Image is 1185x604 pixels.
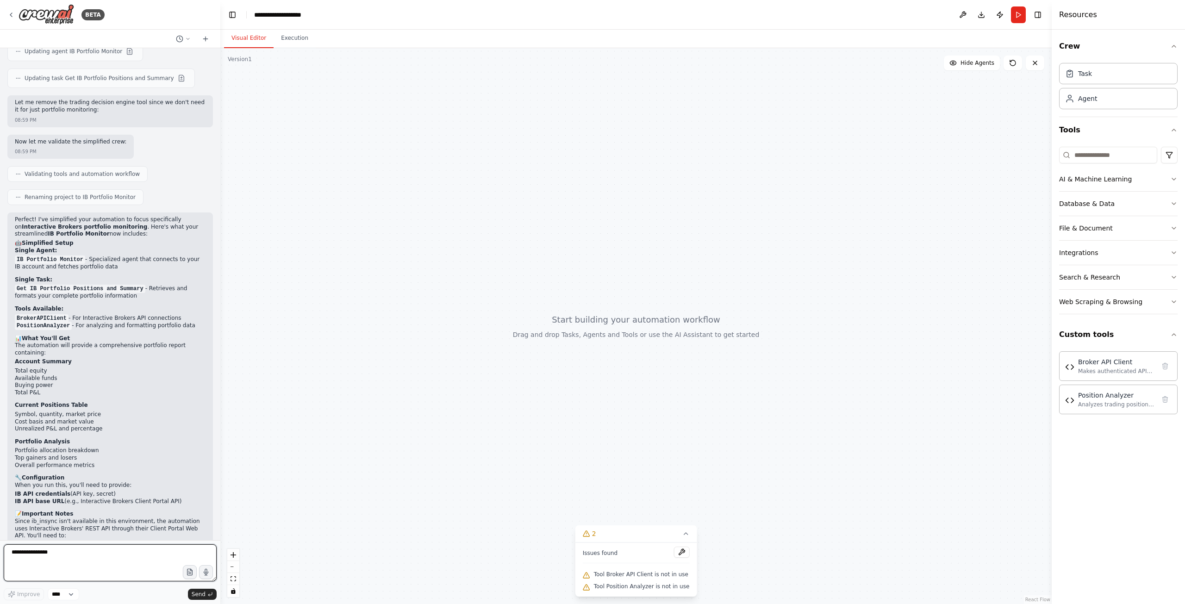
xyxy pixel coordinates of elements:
[226,8,239,21] button: Hide left sidebar
[1059,199,1115,208] div: Database & Data
[15,285,206,300] li: - Retrieves and formats your complete portfolio information
[15,474,206,482] h2: 🔧
[15,240,206,247] h2: 🤖
[1078,391,1155,400] div: Position Analyzer
[1059,117,1178,143] button: Tools
[188,589,217,600] button: Send
[17,591,40,598] span: Improve
[1059,290,1178,314] button: Web Scraping & Browsing
[15,375,206,382] li: Available funds
[960,59,994,67] span: Hide Agents
[15,148,37,155] div: 08:59 PM
[15,255,85,264] code: IB Portfolio Monitor
[227,573,239,585] button: fit view
[15,335,206,342] h2: 📊
[1059,174,1132,184] div: AI & Machine Learning
[1059,167,1178,191] button: AI & Machine Learning
[15,276,52,283] strong: Single Task:
[227,561,239,573] button: zoom out
[1059,216,1178,240] button: File & Document
[1059,143,1178,322] div: Tools
[172,33,194,44] button: Switch to previous chat
[1059,273,1120,282] div: Search & Research
[15,256,206,271] li: - Specialized agent that connects to your IB account and fetches portfolio data
[15,315,206,322] li: - For Interactive Brokers API connections
[1065,362,1074,372] img: Broker API Client
[25,170,140,178] span: Validating tools and automation workflow
[1059,297,1142,306] div: Web Scraping & Browsing
[575,525,697,542] button: 2
[15,511,206,518] h2: 📝
[274,29,316,48] button: Execution
[254,10,313,19] nav: breadcrumb
[1078,357,1155,367] div: Broker API Client
[15,498,206,505] li: (e.g., Interactive Brokers Client Portal API)
[15,518,206,540] p: Since ib_insync isn't available in this environment, the automation uses Interactive Brokers' RES...
[15,117,37,124] div: 08:59 PM
[15,322,72,330] code: PositionAnalyzer
[15,314,69,323] code: BrokerAPIClient
[15,491,206,498] li: (API key, secret)
[15,322,206,330] li: - For analyzing and formatting portfolio data
[227,585,239,597] button: toggle interactivity
[199,565,213,579] button: Click to speak your automation idea
[1078,367,1155,375] div: Makes authenticated API requests to trading broker platforms like Alpaca, Interactive Brokers, TD...
[15,382,206,389] li: Buying power
[15,285,145,293] code: Get IB Portfolio Positions and Summary
[15,138,126,146] p: Now let me validate the simplified crew:
[1059,224,1113,233] div: File & Document
[1025,597,1050,602] a: React Flow attribution
[15,99,206,113] p: Let me remove the trading decision engine tool since we don't need it for just portfolio monitoring:
[183,565,197,579] button: Upload files
[1065,396,1074,405] img: Position Analyzer
[592,529,596,538] span: 2
[198,33,213,44] button: Start a new chat
[228,56,252,63] div: Version 1
[1059,33,1178,59] button: Crew
[15,418,206,426] li: Cost basis and market value
[1078,69,1092,78] div: Task
[81,9,105,20] div: BETA
[1159,393,1172,406] button: Delete tool
[15,216,206,238] p: Perfect! I've simplified your automation to focus specifically on . Here's what your streamlined ...
[583,549,618,557] span: Issues found
[192,591,206,598] span: Send
[15,342,206,356] p: The automation will provide a comprehensive portfolio report containing:
[1159,360,1172,373] button: Delete tool
[15,247,57,254] strong: Single Agent:
[15,491,70,497] strong: IB API credentials
[1059,241,1178,265] button: Integrations
[1059,192,1178,216] button: Database & Data
[22,474,64,481] strong: Configuration
[48,230,109,237] strong: IB Portfolio Monitor
[227,549,239,597] div: React Flow controls
[25,75,174,82] span: Updating task Get IB Portfolio Positions and Summary
[25,193,136,201] span: Renaming project to IB Portfolio Monitor
[15,411,206,418] li: Symbol, quantity, market price
[15,482,206,489] p: When you run this, you'll need to provide:
[1059,265,1178,289] button: Search & Research
[1059,59,1178,117] div: Crew
[15,455,206,462] li: Top gainers and losers
[15,367,206,375] li: Total equity
[15,402,88,408] strong: Current Positions Table
[594,583,690,590] span: Tool Position Analyzer is not in use
[25,48,122,55] span: Updating agent IB Portfolio Monitor
[15,389,206,397] li: Total P&L
[4,588,44,600] button: Improve
[15,462,206,469] li: Overall performance metrics
[1059,248,1098,257] div: Integrations
[15,305,63,312] strong: Tools Available:
[22,511,73,517] strong: Important Notes
[1059,322,1178,348] button: Custom tools
[15,425,206,433] li: Unrealized P&L and percentage
[22,335,70,342] strong: What You'll Get
[1031,8,1044,21] button: Hide right sidebar
[15,498,64,504] strong: IB API base URL
[1078,94,1097,103] div: Agent
[15,438,70,445] strong: Portfolio Analysis
[227,549,239,561] button: zoom in
[22,240,74,246] strong: Simplified Setup
[22,224,148,230] strong: Interactive Brokers portfolio monitoring
[15,358,72,365] strong: Account Summary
